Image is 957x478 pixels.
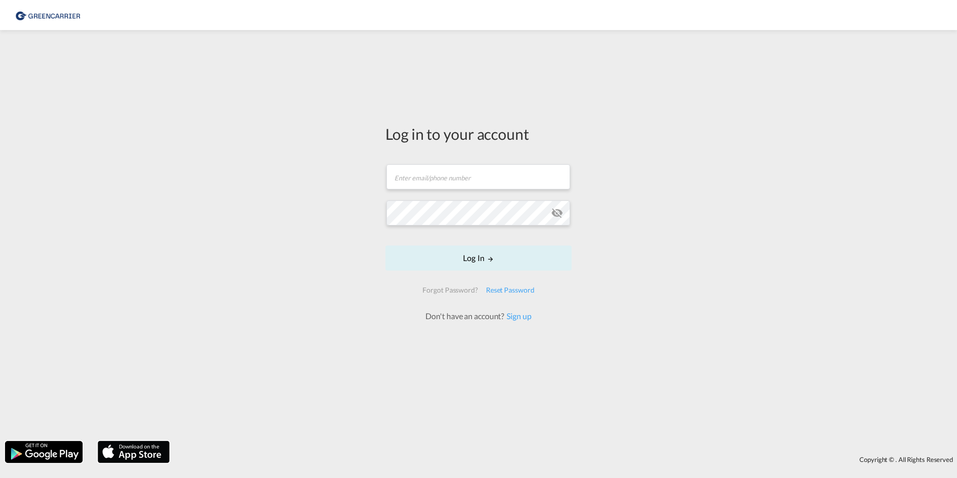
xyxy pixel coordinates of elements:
div: Log in to your account [385,123,572,144]
img: apple.png [97,440,171,464]
input: Enter email/phone number [386,164,570,189]
div: Copyright © . All Rights Reserved [175,451,957,468]
div: Don't have an account? [414,311,542,322]
img: google.png [4,440,84,464]
div: Reset Password [482,281,539,299]
img: 1378a7308afe11ef83610d9e779c6b34.png [15,4,83,27]
div: Forgot Password? [418,281,482,299]
md-icon: icon-eye-off [551,207,563,219]
button: LOGIN [385,246,572,271]
a: Sign up [504,311,531,321]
